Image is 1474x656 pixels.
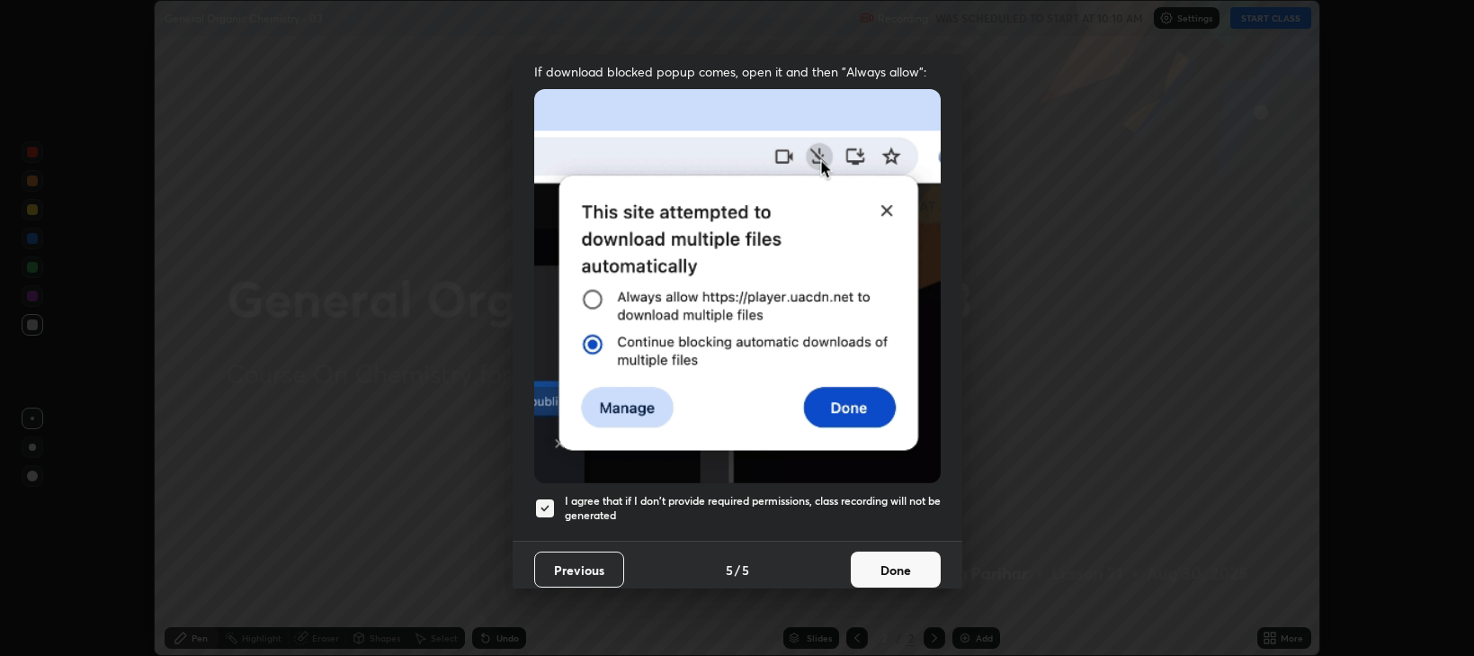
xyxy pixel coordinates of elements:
span: If download blocked popup comes, open it and then "Always allow": [534,63,941,80]
h4: 5 [726,561,733,580]
h4: / [735,561,740,580]
h4: 5 [742,561,749,580]
img: downloads-permission-blocked.gif [534,89,941,482]
h5: I agree that if I don't provide required permissions, class recording will not be generated [565,494,941,522]
button: Done [851,552,941,588]
button: Previous [534,552,624,588]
